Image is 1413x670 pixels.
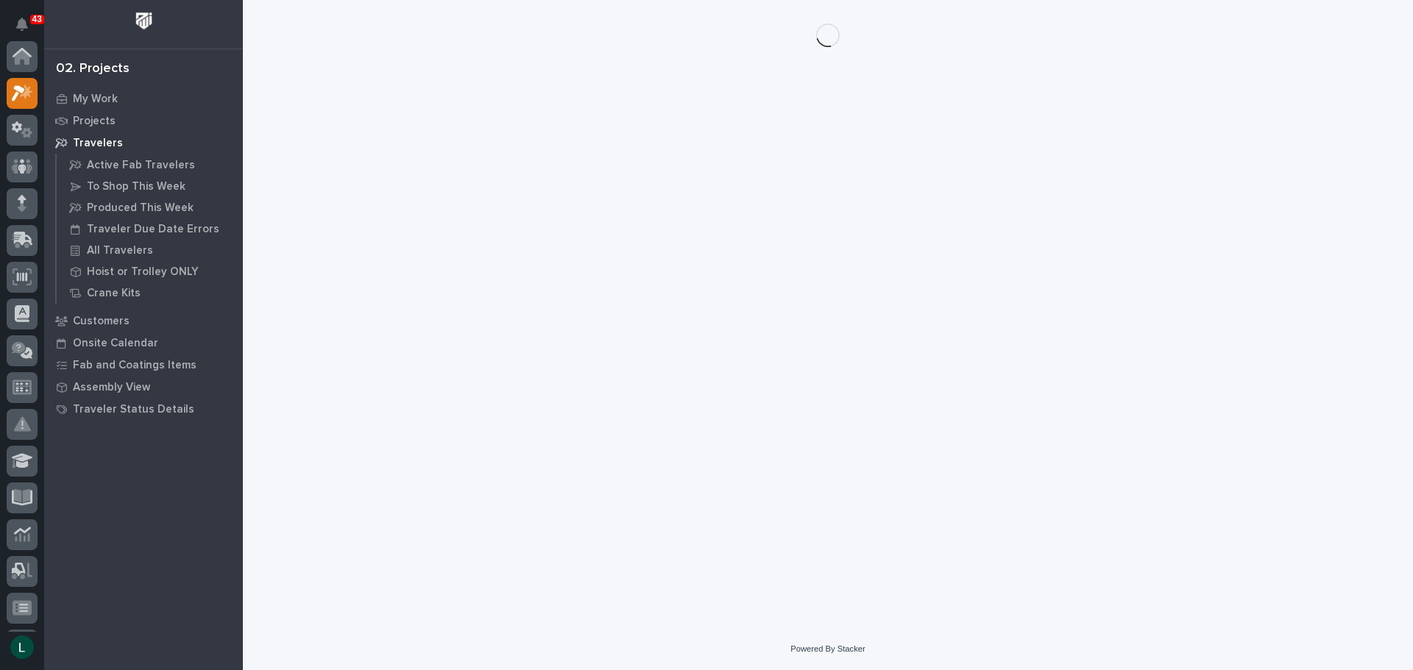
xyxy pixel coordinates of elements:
[18,18,38,41] div: Notifications43
[57,261,243,282] a: Hoist or Trolley ONLY
[44,110,243,132] a: Projects
[87,223,219,236] p: Traveler Due Date Errors
[73,403,194,416] p: Traveler Status Details
[57,218,243,239] a: Traveler Due Date Errors
[73,137,123,150] p: Travelers
[73,381,150,394] p: Assembly View
[44,354,243,376] a: Fab and Coatings Items
[87,180,185,193] p: To Shop This Week
[57,197,243,218] a: Produced This Week
[44,376,243,398] a: Assembly View
[44,132,243,154] a: Travelers
[130,7,157,35] img: Workspace Logo
[44,310,243,332] a: Customers
[56,61,130,77] div: 02. Projects
[57,282,243,303] a: Crane Kits
[32,14,42,24] p: 43
[73,115,116,128] p: Projects
[7,632,38,663] button: users-avatar
[87,202,194,215] p: Produced This Week
[87,159,195,172] p: Active Fab Travelers
[73,359,196,372] p: Fab and Coatings Items
[57,176,243,196] a: To Shop This Week
[44,398,243,420] a: Traveler Status Details
[57,154,243,175] a: Active Fab Travelers
[7,9,38,40] button: Notifications
[790,644,865,653] a: Powered By Stacker
[44,332,243,354] a: Onsite Calendar
[87,287,141,300] p: Crane Kits
[57,240,243,260] a: All Travelers
[73,93,118,106] p: My Work
[87,265,199,279] p: Hoist or Trolley ONLY
[73,315,130,328] p: Customers
[73,337,158,350] p: Onsite Calendar
[87,244,153,257] p: All Travelers
[44,88,243,110] a: My Work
